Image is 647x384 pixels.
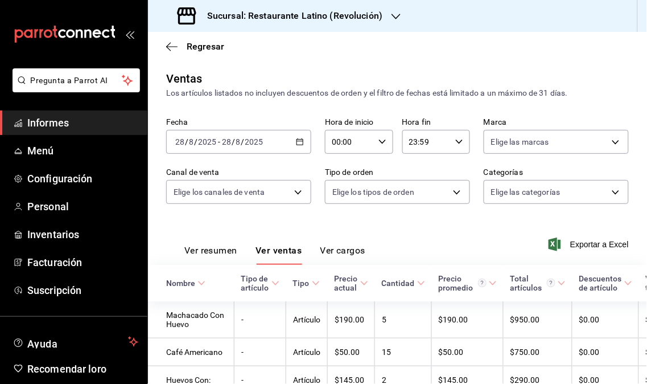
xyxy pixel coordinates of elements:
font: Los artículos listados no incluyen descuentos de orden y el filtro de fechas está limitado a un m... [166,88,568,97]
svg: Precio promedio = Total artículos / cantidad [478,279,487,287]
td: Artículo [286,301,328,338]
span: Precio actual [335,274,368,292]
span: Descuentos de artículo [579,274,632,292]
span: / [194,137,197,146]
font: Configuración [27,173,93,185]
font: Elige las marcas [491,137,549,146]
input: -- [175,137,185,146]
div: Nombre [166,279,195,288]
font: Ventas [166,72,203,85]
font: Personal [27,201,69,213]
div: pestañas de navegación [184,245,365,265]
font: Inventarios [27,228,79,240]
div: Total artículos [510,274,555,292]
div: Tipo de artículo [241,274,269,292]
font: Pregunta a Parrot AI [31,76,108,85]
span: Nombre [166,279,205,288]
input: ---- [245,137,264,146]
font: Elige los tipos de orden [332,187,414,197]
font: Informes [27,117,69,129]
td: Machacado Con Huevo [148,301,234,338]
input: ---- [197,137,217,146]
svg: El total artículos considera cambios de precios en los artículos así como costos adicionales por ... [547,279,555,287]
font: Ver ventas [255,246,302,256]
a: Pregunta a Parrot AI [8,83,140,95]
div: Precio promedio [439,274,487,292]
font: Facturación [27,256,82,268]
button: Pregunta a Parrot AI [13,68,140,92]
div: Cantidad [382,279,415,288]
td: - [234,301,286,338]
td: $50.00 [328,338,375,366]
font: Regresar [187,41,224,52]
span: / [185,137,188,146]
font: Ver resumen [184,246,237,256]
td: Artículo [286,338,328,366]
span: Precio promedio [439,274,497,292]
td: $950.00 [504,301,572,338]
button: abrir_cajón_menú [125,30,134,39]
div: Tipo [293,279,310,288]
font: Recomendar loro [27,363,106,375]
div: Precio actual [335,274,358,292]
span: / [241,137,245,146]
td: - [234,338,286,366]
input: -- [236,137,241,146]
span: Tipo [293,279,320,288]
font: Menú [27,145,54,157]
font: Canal de venta [166,168,220,177]
td: $190.00 [328,301,375,338]
font: Hora fin [402,118,431,127]
input: -- [188,137,194,146]
button: Regresar [166,41,224,52]
td: $50.00 [432,338,504,366]
td: Café Americano [148,338,234,366]
span: - [218,137,220,146]
td: $190.00 [432,301,504,338]
span: Tipo de artículo [241,274,279,292]
td: $0.00 [572,338,639,366]
font: Fecha [166,118,188,127]
font: Tipo de orden [325,168,374,177]
font: Hora de inicio [325,118,374,127]
font: Suscripción [27,284,81,296]
div: Descuentos de artículo [579,274,622,292]
td: $0.00 [572,301,639,338]
font: Sucursal: Restaurante Latino (Revolución) [207,10,382,21]
input: -- [221,137,232,146]
td: 5 [375,301,432,338]
font: Ayuda [27,338,58,350]
span: / [232,137,235,146]
button: Exportar a Excel [551,238,629,251]
font: Exportar a Excel [570,240,629,249]
font: Elige los canales de venta [174,187,265,197]
td: $750.00 [504,338,572,366]
span: Cantidad [382,279,425,288]
font: Elige las categorías [491,187,561,197]
font: Categorías [484,168,523,177]
font: Ver cargos [320,246,366,256]
span: Total artículos [510,274,566,292]
font: Marca [484,118,507,127]
td: 15 [375,338,432,366]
